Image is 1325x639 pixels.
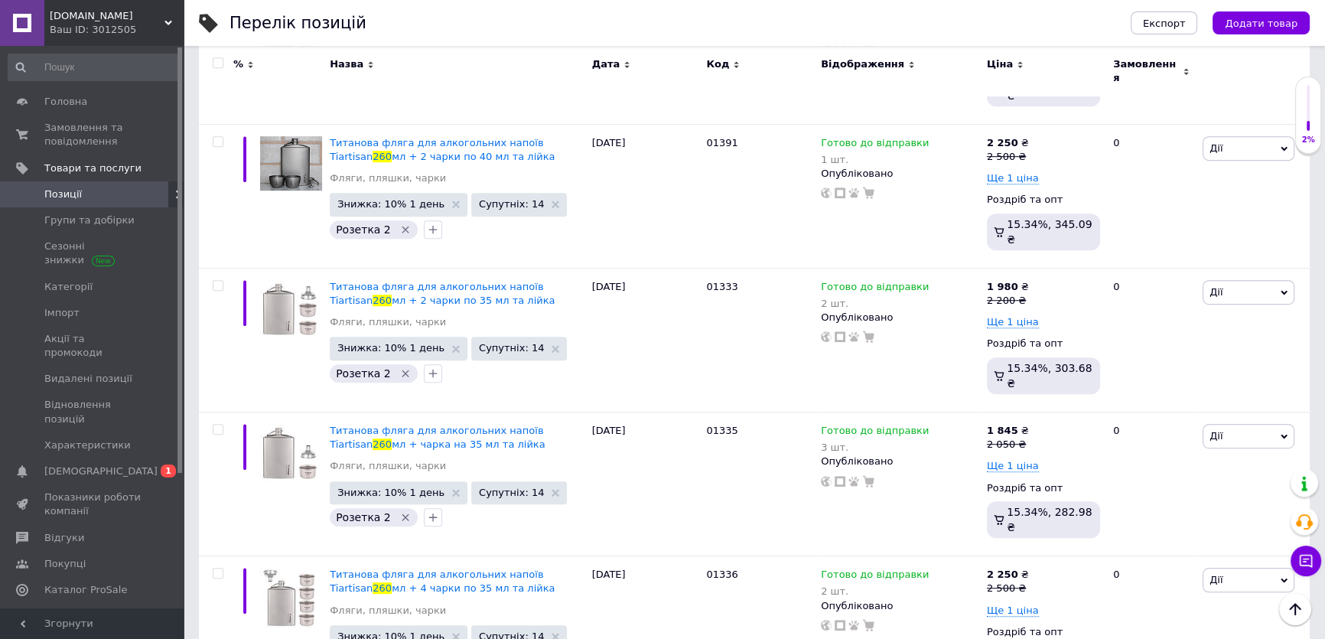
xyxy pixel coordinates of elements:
span: Знижка: 10% 1 день [337,199,444,209]
div: 0 [1104,268,1199,412]
span: мл + 2 чарки по 40 мл та лійка [392,151,555,162]
span: Супутніх: 14 [479,199,544,209]
span: мл + 4 чарки по 35 мл та лійка [392,582,555,594]
span: Титанова фляга для алкогольних напоїв Tiartisan [330,281,543,306]
span: Головна [44,95,87,109]
div: 2 шт. [821,585,929,597]
span: Дії [1209,286,1222,298]
span: Категорії [44,280,93,294]
span: 15.34%, 303.68 ₴ [1007,362,1092,390]
span: Титанова фляга для алкогольних напоїв Tiartisan [330,137,543,162]
a: Фляги, пляшки, чарки [330,315,446,329]
span: Дії [1209,430,1222,442]
div: Ваш ID: 3012505 [50,23,184,37]
div: [DATE] [588,268,703,412]
button: Наверх [1279,593,1311,625]
span: Знижка: 10% 1 день [337,487,444,497]
span: Каталог ProSale [44,583,127,597]
span: Експорт [1143,18,1186,29]
span: Характеристики [44,438,131,452]
span: 15.34%, 282.98 ₴ [1007,506,1092,533]
div: Опубліковано [821,167,979,181]
a: Титанова фляга для алкогольних напоїв Tiartisan260мл + 2 чарки по 35 мл та лійка [330,281,555,306]
span: Ще 1 ціна [987,172,1039,184]
div: ₴ [987,136,1029,150]
span: Ціна [987,57,1013,71]
span: Готово до відправки [821,569,929,585]
span: 15.34%, 331.29 ₴ [1007,73,1092,101]
div: 0 [1104,412,1199,556]
span: Дії [1209,142,1222,154]
div: Роздріб та опт [987,625,1100,639]
span: Товари та послуги [44,161,142,175]
input: Пошук [8,54,180,81]
img: Титановая фляга для алкогольных напитков Tiartisan 260 мл + 2 рюмки по 35 мл и воронка [260,280,322,342]
span: Супутніх: 14 [479,487,544,497]
div: 2 200 ₴ [987,294,1029,308]
span: Відновлення позицій [44,398,142,425]
span: Відображення [821,57,904,71]
a: Фляги, пляшки, чарки [330,604,446,618]
span: Показники роботи компанії [44,491,142,518]
span: Дії [1209,574,1222,585]
span: Готово до відправки [821,137,929,153]
span: Імпорт [44,306,80,320]
div: 2 050 ₴ [987,438,1029,452]
div: [DATE] [588,124,703,268]
span: 15.34%, 345.09 ₴ [1007,218,1092,246]
b: 1 980 [987,281,1018,292]
a: Титанова фляга для алкогольних напоїв Tiartisan260мл + чарка на 35 мл та лійка [330,425,545,450]
img: Титановая фляга для алкогольных напитков Tiartisan 260 мл + 4 рюмки по 35 мл и воронка [260,568,322,630]
div: 1 шт. [821,154,929,165]
span: Відгуки [44,531,84,545]
span: Акції та промокоди [44,332,142,360]
span: мл + чарка на 35 мл та лійка [392,438,545,450]
span: Групи та добірки [44,214,135,227]
svg: Видалити мітку [399,223,412,236]
img: Титановая фляга для алкогольных напитков Tiartisan 260 мл + 2 рюмки по 40 мл и воронка [260,136,322,191]
span: Знижка: 10% 1 день [337,343,444,353]
span: 1 [161,465,176,478]
div: Опубліковано [821,311,979,324]
span: Сезонні знижки [44,240,142,267]
div: 2 шт. [821,298,929,309]
a: Фляги, пляшки, чарки [330,171,446,185]
span: Код [706,57,729,71]
b: 2 250 [987,137,1018,148]
button: Чат з покупцем [1291,546,1321,576]
span: Ще 1 ціна [987,605,1039,617]
b: 1 845 [987,425,1018,436]
span: Видалені позиції [44,372,132,386]
span: 01335 [706,425,737,436]
span: 260 [373,151,392,162]
button: Додати товар [1213,11,1310,34]
span: Титанова фляга для алкогольних напоїв Tiartisan [330,425,543,450]
b: 2 250 [987,569,1018,580]
span: 01391 [706,137,737,148]
span: Супутніх: 14 [479,343,544,353]
span: мл + 2 чарки по 35 мл та лійка [392,295,555,306]
a: Фляги, пляшки, чарки [330,459,446,473]
span: Замовлення та повідомлення [44,121,142,148]
span: Розетка 2 [336,223,391,236]
span: Готово до відправки [821,425,929,441]
span: 01336 [706,569,737,580]
span: Tourist-lviv.com.ua [50,9,164,23]
span: Назва [330,57,363,71]
div: ₴ [987,568,1029,582]
div: [DATE] [588,412,703,556]
svg: Видалити мітку [399,367,412,380]
span: Титанова фляга для алкогольних напоїв Tiartisan [330,569,543,594]
span: 01333 [706,281,737,292]
span: Ще 1 ціна [987,460,1039,472]
span: Розетка 2 [336,511,391,523]
div: Перелік позицій [230,15,366,31]
span: Дата [592,57,620,71]
svg: Видалити мітку [399,511,412,523]
div: 0 [1104,124,1199,268]
div: ₴ [987,424,1029,438]
span: % [233,57,243,71]
div: Опубліковано [821,599,979,613]
span: Позиції [44,187,82,201]
span: Розетка 2 [336,367,391,380]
